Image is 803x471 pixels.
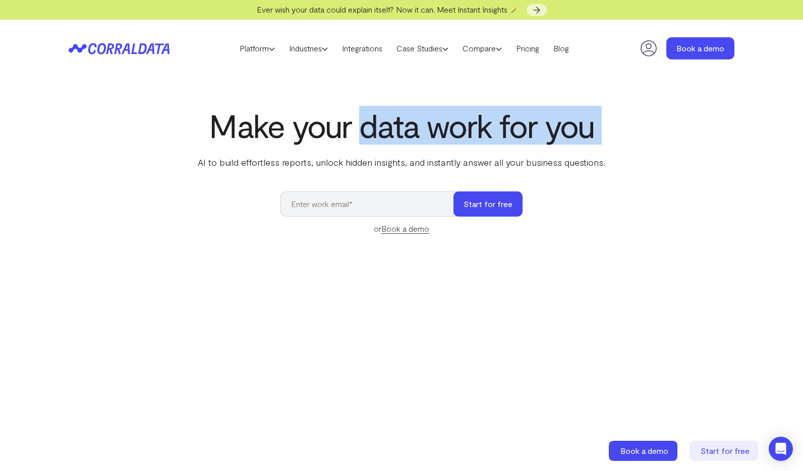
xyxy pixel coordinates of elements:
a: Book a demo [666,37,734,59]
button: Start for free [453,191,523,217]
span: Ever wish your data could explain itself? Now it can. Meet Instant Insights 🪄 [257,5,520,14]
a: Pricing [509,41,546,56]
div: or [280,223,523,235]
a: Blog [546,41,576,56]
input: Enter work email* [280,191,464,217]
a: Industries [282,41,335,56]
a: Case Studies [389,41,455,56]
span: Start for free [701,446,750,455]
a: Integrations [335,41,389,56]
a: Compare [455,41,509,56]
h1: Make your data work for you [196,107,607,144]
a: Start for free [690,441,760,461]
div: Open Intercom Messenger [769,437,793,461]
a: Platform [233,41,282,56]
a: Book a demo [381,224,429,234]
span: Book a demo [620,446,668,455]
a: Book a demo [609,441,679,461]
p: AI to build effortless reports, unlock hidden insights, and instantly answer all your business qu... [196,156,607,169]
